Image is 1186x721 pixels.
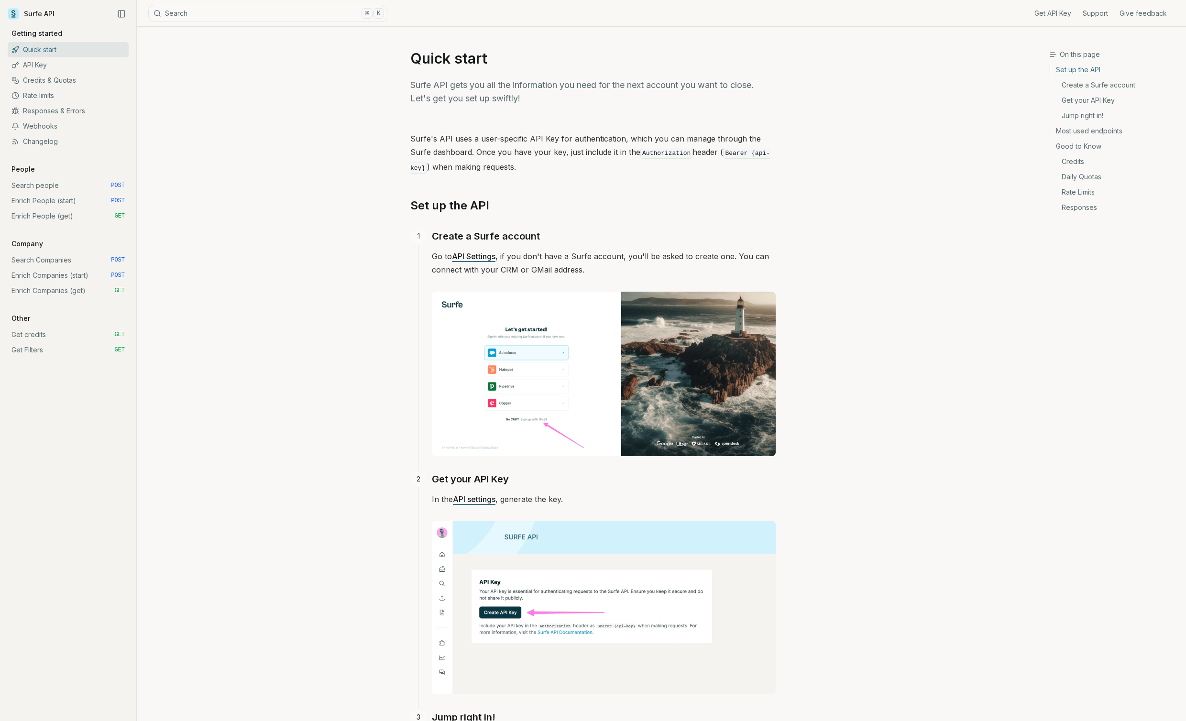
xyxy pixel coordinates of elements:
[1050,139,1178,154] a: Good to Know
[8,164,39,174] p: People
[432,492,776,694] p: In the , generate the key.
[8,57,129,73] a: API Key
[111,256,125,264] span: POST
[410,198,489,213] a: Set up the API
[432,250,776,276] p: Go to , if you don't have a Surfe account, you'll be asked to create one. You can connect with yo...
[1050,123,1178,139] a: Most used endpoints
[410,78,776,105] p: Surfe API gets you all the information you need for the next account you want to close. Let's get...
[8,327,129,342] a: Get credits GET
[114,287,125,295] span: GET
[8,239,47,249] p: Company
[1050,93,1178,108] a: Get your API Key
[111,197,125,205] span: POST
[8,42,129,57] a: Quick start
[8,119,129,134] a: Webhooks
[1050,65,1178,77] a: Set up the API
[8,283,129,298] a: Enrich Companies (get) GET
[114,212,125,220] span: GET
[8,314,34,323] p: Other
[8,103,129,119] a: Responses & Errors
[111,182,125,189] span: POST
[640,148,692,159] code: Authorization
[8,73,129,88] a: Credits & Quotas
[1120,9,1167,18] a: Give feedback
[111,272,125,279] span: POST
[114,331,125,339] span: GET
[1049,50,1178,59] h3: On this page
[362,8,372,19] kbd: ⌘
[1034,9,1071,18] a: Get API Key
[432,229,540,244] a: Create a Surfe account
[1050,200,1178,212] a: Responses
[1050,185,1178,200] a: Rate Limits
[432,521,776,694] img: Image
[432,471,509,487] a: Get your API Key
[8,134,129,149] a: Changelog
[8,193,129,208] a: Enrich People (start) POST
[1083,9,1108,18] a: Support
[1050,108,1178,123] a: Jump right in!
[114,7,129,21] button: Collapse Sidebar
[8,252,129,268] a: Search Companies POST
[410,50,776,67] h1: Quick start
[148,5,387,22] button: Search⌘K
[8,342,129,358] a: Get Filters GET
[452,251,495,261] a: API Settings
[373,8,384,19] kbd: K
[1050,154,1178,169] a: Credits
[432,292,776,456] img: Image
[114,346,125,354] span: GET
[8,178,129,193] a: Search people POST
[8,88,129,103] a: Rate limits
[8,7,55,21] a: Surfe API
[8,208,129,224] a: Enrich People (get) GET
[1050,77,1178,93] a: Create a Surfe account
[8,29,66,38] p: Getting started
[1050,169,1178,185] a: Daily Quotas
[8,268,129,283] a: Enrich Companies (start) POST
[453,494,495,504] a: API settings
[410,132,776,175] p: Surfe's API uses a user-specific API Key for authentication, which you can manage through the Sur...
